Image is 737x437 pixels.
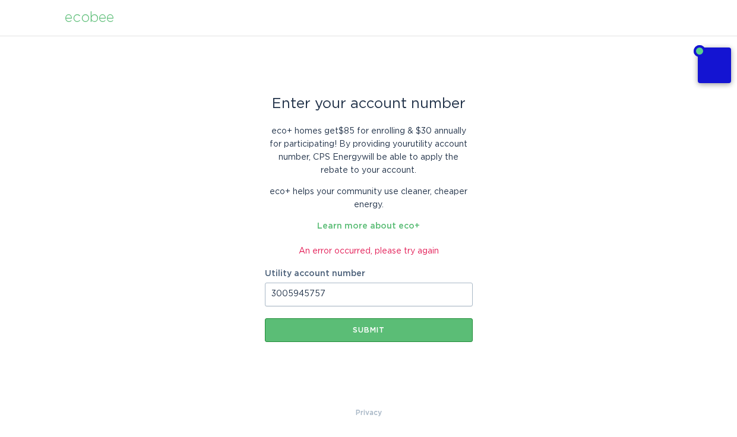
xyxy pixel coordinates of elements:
[317,222,420,230] a: Learn more about eco+
[265,97,473,110] div: Enter your account number
[265,270,473,278] label: Utility account number
[271,327,467,334] div: Submit
[356,406,382,419] a: Privacy Policy & Terms of Use
[265,245,473,258] div: An error occurred, please try again
[65,11,114,24] div: ecobee
[265,125,473,177] p: eco+ homes get $85 for enrolling & $30 annually for participating ! By providing your utility acc...
[265,318,473,342] button: Submit
[265,185,473,211] p: eco+ helps your community use cleaner, cheaper energy.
